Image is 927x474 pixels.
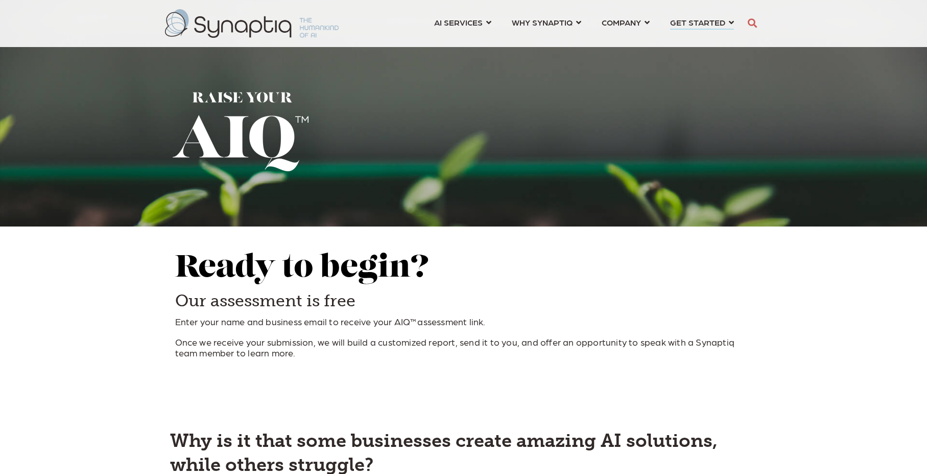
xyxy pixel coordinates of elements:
p: Enter your name and business email to receive your AIQ™assessment link. [175,316,752,327]
h2: Ready to begin? [175,252,752,286]
a: AI SERVICES [434,13,491,32]
img: Raise Your AIQ™ [173,92,308,171]
a: WHY SYNAPTIQ [512,13,581,32]
h3: Our assessment is free [175,290,752,312]
span: AI SERVICES [434,15,483,29]
nav: menu [424,5,744,42]
span: COMPANY [602,15,641,29]
a: COMPANY [602,13,650,32]
p: Once we receive your submission, we will build a customized report, send it to you, and offer an ... [175,336,752,358]
span: WHY SYNAPTIQ [512,15,573,29]
span: GET STARTED [670,15,725,29]
a: GET STARTED [670,13,734,32]
img: synaptiq logo-2 [165,9,339,38]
